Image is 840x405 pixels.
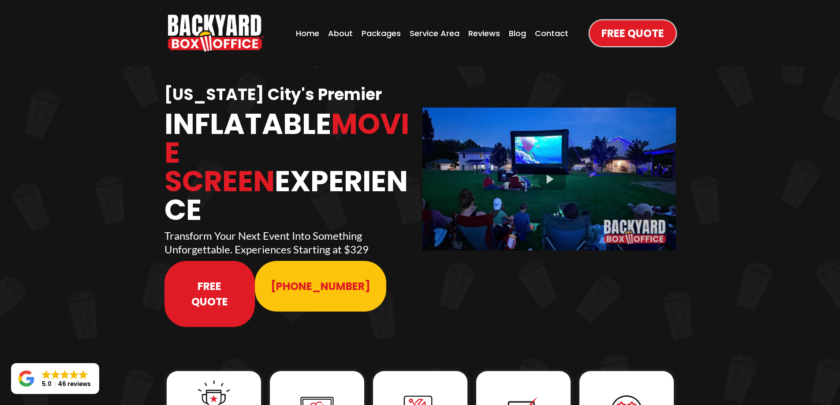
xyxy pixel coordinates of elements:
[180,279,239,309] span: Free Quote
[164,104,409,201] span: Movie Screen
[271,279,370,294] span: [PHONE_NUMBER]
[164,229,418,256] p: Transform Your Next Event Into Something Unforgettable. Experiences Starting at $329
[466,25,503,42] a: Reviews
[168,15,264,52] a: https://www.backyardboxoffice.com
[532,25,571,42] a: Contact
[164,261,255,327] a: Free Quote
[293,25,322,42] a: Home
[325,25,355,42] a: About
[407,25,462,42] a: Service Area
[164,85,418,105] h1: [US_STATE] City's Premier
[164,110,418,224] h1: Inflatable Experience
[590,20,676,46] a: Free Quote
[601,26,664,41] span: Free Quote
[359,25,403,42] a: Packages
[168,15,264,52] img: Backyard Box Office
[255,261,386,312] a: 913-214-1202
[11,363,99,394] a: Close GoogleGoogleGoogleGoogleGoogle 5.046 reviews
[506,25,529,42] a: Blog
